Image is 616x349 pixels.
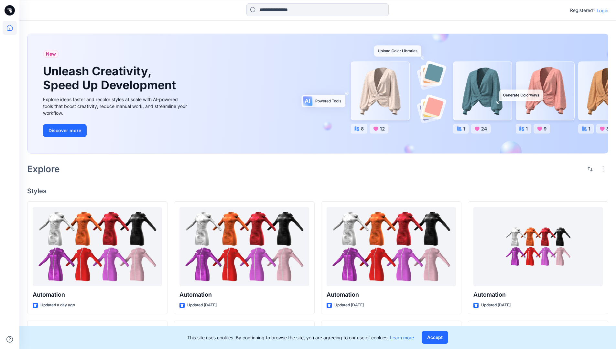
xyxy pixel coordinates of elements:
[179,290,309,299] p: Automation
[327,207,456,287] a: Automation
[473,207,603,287] a: Automation
[390,335,414,340] a: Learn more
[570,6,595,14] p: Registered?
[473,290,603,299] p: Automation
[179,207,309,287] a: Automation
[327,290,456,299] p: Automation
[46,50,56,58] span: New
[481,302,511,309] p: Updated [DATE]
[43,96,189,116] div: Explore ideas faster and recolor styles at scale with AI-powered tools that boost creativity, red...
[43,124,87,137] button: Discover more
[187,302,217,309] p: Updated [DATE]
[33,290,162,299] p: Automation
[422,331,448,344] button: Accept
[334,302,364,309] p: Updated [DATE]
[27,187,608,195] h4: Styles
[27,164,60,174] h2: Explore
[40,302,75,309] p: Updated a day ago
[43,124,189,137] a: Discover more
[33,207,162,287] a: Automation
[187,334,414,341] p: This site uses cookies. By continuing to browse the site, you are agreeing to our use of cookies.
[43,64,179,92] h1: Unleash Creativity, Speed Up Development
[597,7,608,14] p: Login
